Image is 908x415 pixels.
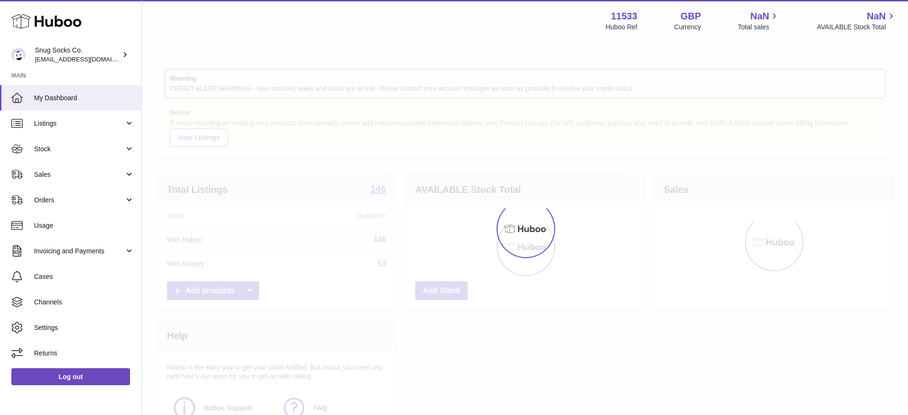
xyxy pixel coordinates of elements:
div: Snug Socks Co. [35,46,120,64]
span: Total sales [738,23,780,32]
span: Orders [34,196,124,205]
strong: GBP [681,10,701,23]
span: Cases [34,272,134,281]
span: NaN [750,10,769,23]
span: Stock [34,145,124,154]
a: NaN AVAILABLE Stock Total [817,10,897,32]
span: Invoicing and Payments [34,247,124,256]
div: Huboo Ref [606,23,637,32]
strong: 11533 [611,10,637,23]
span: Listings [34,119,124,128]
div: Currency [674,23,701,32]
a: Log out [11,368,130,385]
span: Usage [34,221,134,230]
span: AVAILABLE Stock Total [817,23,897,32]
span: Sales [34,170,124,179]
a: NaN Total sales [738,10,780,32]
span: My Dashboard [34,94,134,103]
img: internalAdmin-11533@internal.huboo.com [11,48,26,62]
span: Settings [34,323,134,332]
span: Channels [34,298,134,307]
span: Returns [34,349,134,358]
span: [EMAIL_ADDRESS][DOMAIN_NAME] [35,55,139,63]
span: NaN [867,10,886,23]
